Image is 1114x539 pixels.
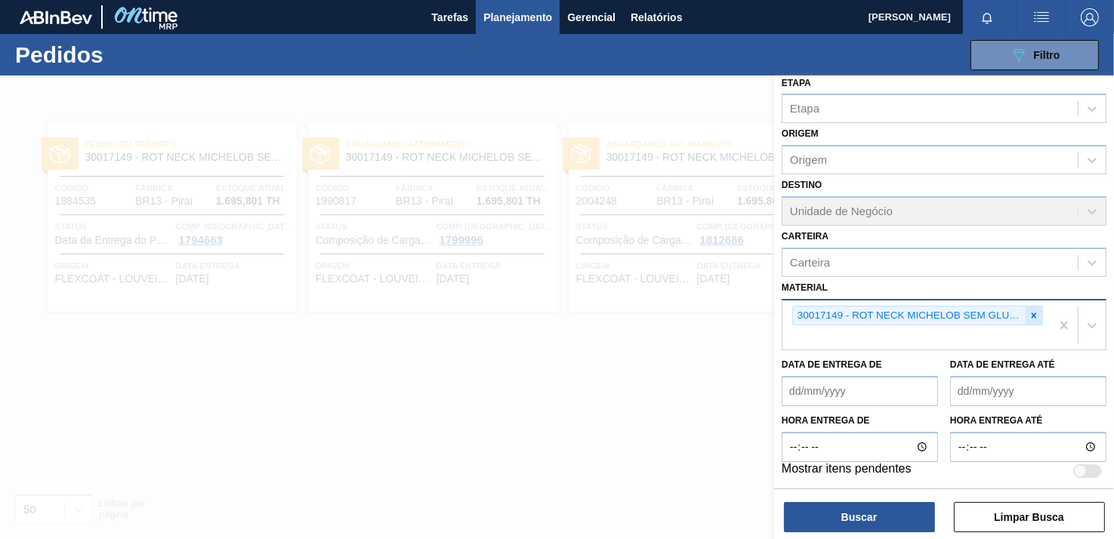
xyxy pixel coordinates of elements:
button: Filtro [971,40,1099,70]
img: TNhmsLtSVTkK8tSr43FrP2fwEKptu5GPRR3wAAAABJRU5ErkJggg== [20,11,92,24]
span: Filtro [1034,49,1060,61]
label: Carteira [782,231,829,242]
span: Relatórios [631,8,682,26]
label: Material [782,282,828,293]
label: Etapa [782,78,811,88]
img: userActions [1032,8,1051,26]
label: Destino [782,180,822,190]
h1: Pedidos [15,46,230,63]
img: Logout [1081,8,1099,26]
span: Gerencial [567,8,616,26]
label: Mostrar itens pendentes [782,462,912,480]
input: dd/mm/yyyy [782,376,938,406]
label: Hora entrega até [950,410,1106,432]
label: Data de Entrega de [782,359,882,370]
div: 30017149 - ROT NECK MICHELOB SEM GLUTEN 330ML 429 [793,306,1026,325]
input: dd/mm/yyyy [950,376,1106,406]
div: Etapa [790,103,819,115]
span: Tarefas [431,8,468,26]
div: Origem [790,154,827,167]
label: Hora entrega de [782,410,938,432]
div: Carteira [790,256,830,269]
button: Notificações [963,7,1011,28]
label: Origem [782,128,819,139]
label: Data de Entrega até [950,359,1055,370]
span: Planejamento [483,8,552,26]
